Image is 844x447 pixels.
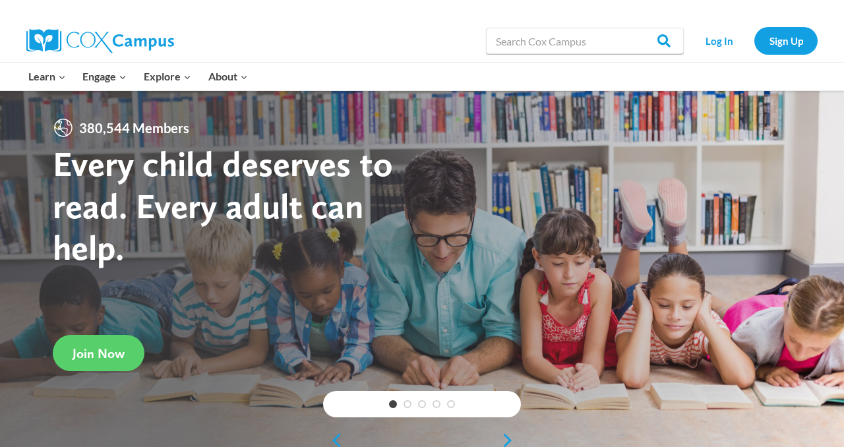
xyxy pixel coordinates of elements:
[73,345,125,361] span: Join Now
[486,28,684,54] input: Search Cox Campus
[433,400,440,408] a: 4
[690,27,818,54] nav: Secondary Navigation
[418,400,426,408] a: 3
[404,400,411,408] a: 2
[53,142,393,268] strong: Every child deserves to read. Every adult can help.
[20,63,256,90] nav: Primary Navigation
[208,68,248,85] span: About
[53,335,144,371] a: Join Now
[144,68,191,85] span: Explore
[26,29,174,53] img: Cox Campus
[447,400,455,408] a: 5
[74,117,195,138] span: 380,544 Members
[389,400,397,408] a: 1
[754,27,818,54] a: Sign Up
[28,68,66,85] span: Learn
[82,68,127,85] span: Engage
[690,27,748,54] a: Log In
